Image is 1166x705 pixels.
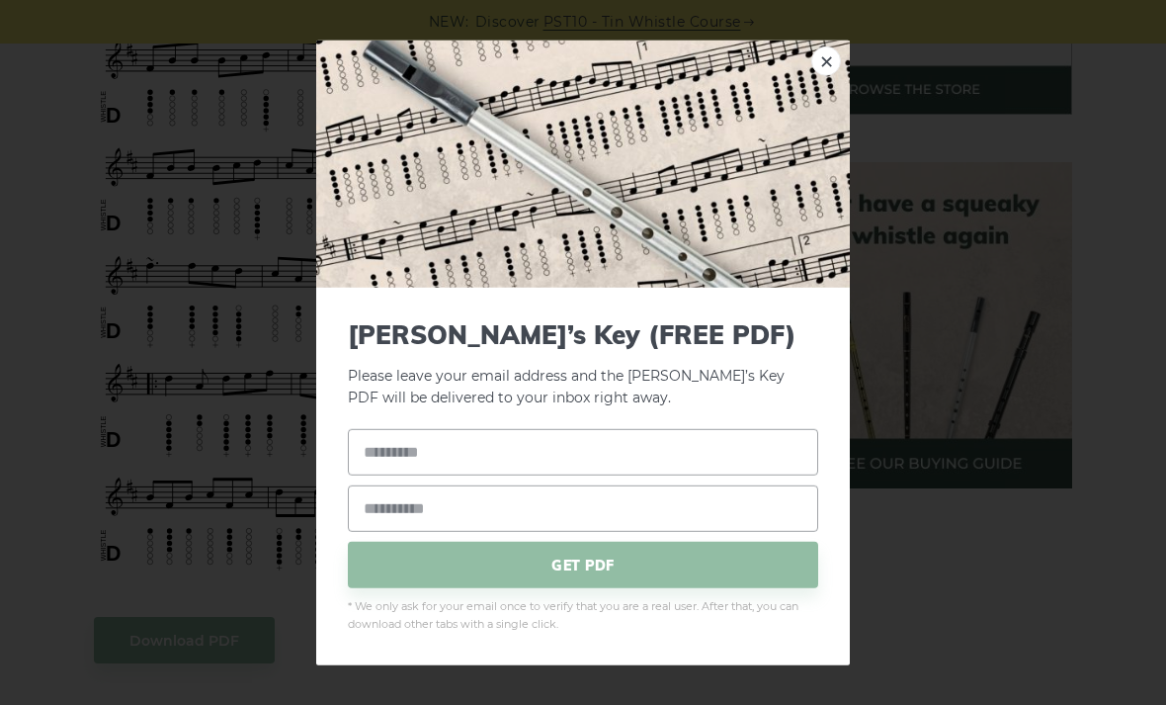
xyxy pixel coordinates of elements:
[348,318,818,349] span: [PERSON_NAME]’s Key (FREE PDF)
[348,318,818,409] p: Please leave your email address and the [PERSON_NAME]’s Key PDF will be delivered to your inbox r...
[316,40,850,287] img: Tin Whistle Tab Preview
[348,542,818,588] span: GET PDF
[348,598,818,634] span: * We only ask for your email once to verify that you are a real user. After that, you can downloa...
[811,45,841,75] a: ×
